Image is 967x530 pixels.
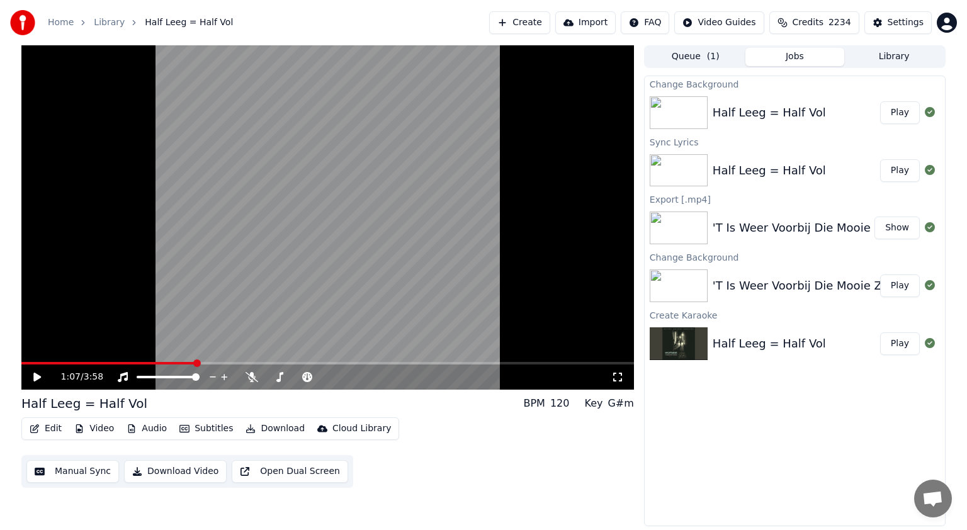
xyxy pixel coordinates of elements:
div: Sync Lyrics [645,134,945,149]
a: Open de chat [914,480,952,517]
a: Home [48,16,74,29]
div: / [61,371,91,383]
button: Play [880,274,920,297]
span: Half Leeg = Half Vol [145,16,233,29]
button: Queue [646,48,745,66]
button: Edit [25,420,67,437]
button: Open Dual Screen [232,460,348,483]
div: Cloud Library [332,422,391,435]
div: 'T Is Weer Voorbij Die Mooie Zomer [713,277,912,295]
nav: breadcrumb [48,16,233,29]
div: Change Background [645,76,945,91]
button: Import [555,11,616,34]
span: ( 1 ) [707,50,720,63]
div: BPM [523,396,545,411]
div: Half Leeg = Half Vol [713,162,826,179]
div: Half Leeg = Half Vol [713,104,826,121]
button: Download [240,420,310,437]
div: 120 [550,396,570,411]
span: 3:58 [84,371,103,383]
div: Create Karaoke [645,307,945,322]
button: FAQ [621,11,669,34]
button: Play [880,101,920,124]
button: Download Video [124,460,227,483]
a: Library [94,16,125,29]
button: Video [69,420,119,437]
div: Half Leeg = Half Vol [713,335,826,352]
button: Settings [864,11,932,34]
button: Play [880,159,920,182]
div: Change Background [645,249,945,264]
img: youka [10,10,35,35]
button: Create [489,11,550,34]
button: Manual Sync [26,460,119,483]
div: Key [584,396,602,411]
div: G#m [608,396,633,411]
span: 2234 [828,16,851,29]
button: Play [880,332,920,355]
button: Subtitles [174,420,238,437]
button: Show [874,217,920,239]
button: Credits2234 [769,11,859,34]
div: Settings [888,16,924,29]
div: Export [.mp4] [645,191,945,206]
button: Jobs [745,48,845,66]
button: Audio [122,420,172,437]
span: Credits [793,16,823,29]
button: Library [844,48,944,66]
button: Video Guides [674,11,764,34]
div: Half Leeg = Half Vol [21,395,147,412]
span: 1:07 [61,371,81,383]
div: 'T Is Weer Voorbij Die Mooie Zomer [713,219,912,237]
